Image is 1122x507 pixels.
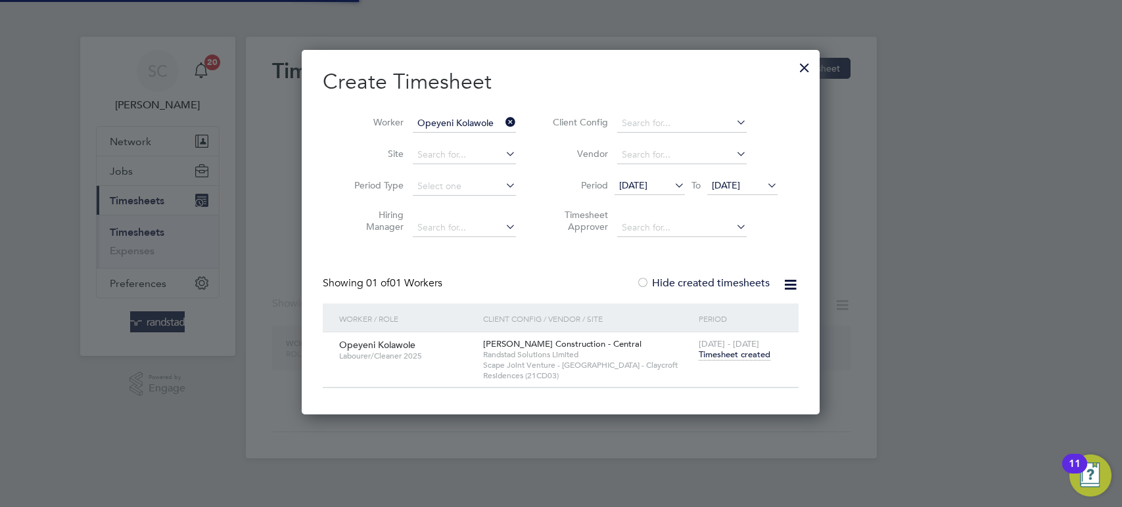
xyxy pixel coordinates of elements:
label: Period Type [344,179,404,191]
label: Hide created timesheets [636,276,770,290]
span: [DATE] [619,179,647,191]
span: Labourer/Cleaner 2025 [339,351,473,361]
span: To [688,177,705,194]
span: 01 Workers [366,276,442,290]
label: Client Config [549,116,608,128]
input: Search for... [413,219,516,237]
span: Scape Joint Venture - [GEOGRAPHIC_DATA] - Claycroft Residences (21CD03) [483,360,692,380]
label: Timesheet Approver [549,209,608,232]
div: Period [695,303,785,334]
span: Opeyeni Kolawole [339,339,415,351]
div: Worker / Role [336,303,480,334]
label: Worker [344,116,404,128]
h2: Create Timesheet [323,68,799,96]
input: Search for... [617,146,747,164]
div: Client Config / Vendor / Site [480,303,695,334]
div: 11 [1069,464,1081,481]
label: Site [344,148,404,160]
input: Search for... [617,219,747,237]
label: Period [549,179,608,191]
div: Showing [323,276,445,290]
input: Search for... [413,114,516,133]
span: Randstad Solutions Limited [483,349,692,360]
span: Timesheet created [699,349,770,361]
span: [DATE] [712,179,740,191]
input: Select one [413,177,516,196]
input: Search for... [413,146,516,164]
label: Vendor [549,148,608,160]
span: [DATE] - [DATE] [699,338,759,349]
span: 01 of [366,276,390,290]
span: [PERSON_NAME] Construction - Central [483,338,642,349]
input: Search for... [617,114,747,133]
button: Open Resource Center, 11 new notifications [1069,454,1111,496]
label: Hiring Manager [344,209,404,232]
